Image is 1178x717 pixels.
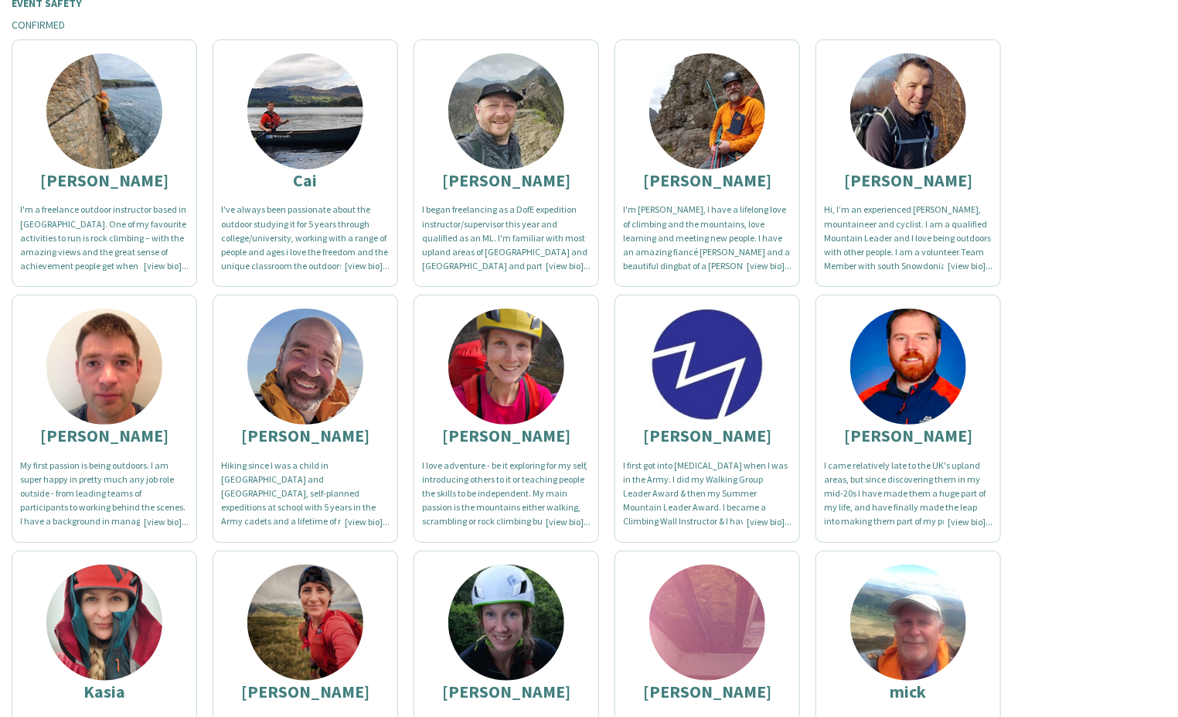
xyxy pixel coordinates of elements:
img: thumb-625454efb4f28.jpg [46,565,162,681]
div: I first got into [MEDICAL_DATA] when I was in the Army. I did my Walking Group Leader Award & the... [623,459,792,529]
img: thumb-687e14a1a993c.jpeg [850,53,966,169]
div: I'm [PERSON_NAME], I have a lifelong love of climbing and the mountains, love learning and meetin... [623,203,792,273]
img: thumb-6842ad617da2d.jpg [247,565,363,681]
img: thumb-5de96e3bd3982.jpeg [649,565,765,681]
div: Confirmed [12,18,1166,32]
div: [PERSON_NAME] [824,428,992,442]
div: I'm a freelance outdoor instructor based in [GEOGRAPHIC_DATA]. One of my favourite activities to ... [20,203,189,273]
div: I began freelancing as a DofE expedition instructor/supervisor this year and qualified as an ML. ... [422,203,591,273]
img: thumb-674f7bfce4581.jpg [448,53,564,169]
div: [PERSON_NAME] [824,173,992,187]
div: My first passion is being outdoors. I am super happy in pretty much any job role outside - from l... [20,459,189,529]
img: thumb-66d5d51faa928.jpeg [649,53,765,169]
img: thumb-68c7d540a2f69.jpg [46,53,162,169]
div: I've always been passionate about the outdoor studying it for 5 years through college/university,... [221,203,390,273]
div: [PERSON_NAME] [422,428,591,442]
div: [PERSON_NAME] [623,428,792,442]
div: Cai [221,173,390,187]
div: [PERSON_NAME] [20,173,189,187]
div: I love adventure - be it exploring for my self, introducing others to it or teaching people the s... [422,459,591,529]
div: Kasia [20,685,189,698]
div: mick [824,685,992,698]
div: I came relatively late to the UK's upland areas, but since discovering them in my mid-20s I have ... [824,459,992,529]
div: [PERSON_NAME] [422,173,591,187]
img: thumb-67c887a063f8c.png [850,309,966,425]
div: [PERSON_NAME] [422,685,591,698]
div: [PERSON_NAME] [623,685,792,698]
div: [PERSON_NAME] [623,173,792,187]
img: thumb-62f218e3be3e9.jpg [448,565,564,681]
img: thumb-66d9aab46ead8.jpg [247,53,363,169]
div: [PERSON_NAME] [221,685,390,698]
img: thumb-5d8dc2e25068a.jpg [850,565,966,681]
img: thumb-5df6a8604b91b.jpg [46,309,162,425]
div: Hi, I’m an experienced [PERSON_NAME], mountaineer and cyclist. I am a qualified Mountain Leader a... [824,203,992,273]
div: [PERSON_NAME] [221,428,390,442]
img: thumb-638ddfc4d0b2f.png [247,309,363,425]
div: [PERSON_NAME] [20,428,189,442]
img: thumb-6387925c4886f.png [448,309,564,425]
div: Hiking since I was a child in [GEOGRAPHIC_DATA] and [GEOGRAPHIC_DATA], self-planned expeditions a... [221,459,390,529]
img: thumb-5d7bba6173e7e.jpg [649,309,765,425]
